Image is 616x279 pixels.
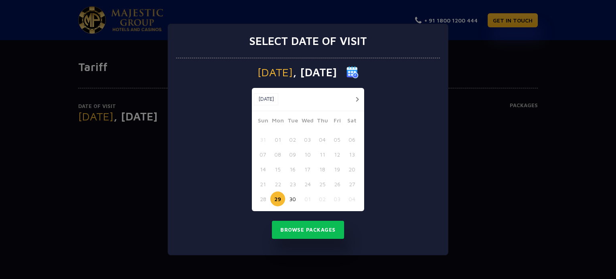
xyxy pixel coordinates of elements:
[285,162,300,177] button: 16
[315,116,330,127] span: Thu
[300,191,315,206] button: 01
[270,147,285,162] button: 08
[330,132,344,147] button: 05
[330,116,344,127] span: Fri
[255,177,270,191] button: 21
[272,221,344,239] button: Browse Packages
[285,191,300,206] button: 30
[285,116,300,127] span: Tue
[330,177,344,191] button: 26
[285,132,300,147] button: 02
[255,147,270,162] button: 07
[300,177,315,191] button: 24
[293,67,337,78] span: , [DATE]
[344,147,359,162] button: 13
[315,177,330,191] button: 25
[270,162,285,177] button: 15
[285,147,300,162] button: 09
[344,132,359,147] button: 06
[300,162,315,177] button: 17
[300,132,315,147] button: 03
[344,162,359,177] button: 20
[270,132,285,147] button: 01
[249,34,367,48] h3: Select date of visit
[300,147,315,162] button: 10
[315,147,330,162] button: 11
[315,132,330,147] button: 04
[330,191,344,206] button: 03
[270,177,285,191] button: 22
[330,162,344,177] button: 19
[254,93,278,105] button: [DATE]
[255,162,270,177] button: 14
[285,177,300,191] button: 23
[255,191,270,206] button: 28
[346,66,359,78] img: calender icon
[344,177,359,191] button: 27
[270,116,285,127] span: Mon
[300,116,315,127] span: Wed
[315,191,330,206] button: 02
[344,191,359,206] button: 04
[255,116,270,127] span: Sun
[255,132,270,147] button: 31
[344,116,359,127] span: Sat
[257,67,293,78] span: [DATE]
[330,147,344,162] button: 12
[315,162,330,177] button: 18
[270,191,285,206] button: 29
